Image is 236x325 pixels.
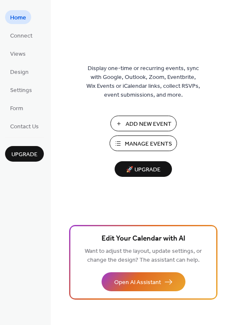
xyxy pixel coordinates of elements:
[5,101,28,115] a: Form
[10,86,32,95] span: Settings
[120,164,167,176] span: 🚀 Upgrade
[10,68,29,77] span: Design
[115,161,172,177] button: 🚀 Upgrade
[85,246,202,266] span: Want to adjust the layout, update settings, or change the design? The assistant can help.
[5,46,31,60] a: Views
[5,10,31,24] a: Home
[5,119,44,133] a: Contact Us
[125,140,172,149] span: Manage Events
[10,14,26,22] span: Home
[110,135,177,151] button: Manage Events
[102,233,185,245] span: Edit Your Calendar with AI
[114,278,161,287] span: Open AI Assistant
[5,146,44,162] button: Upgrade
[11,150,38,159] span: Upgrade
[5,83,37,97] a: Settings
[10,32,32,41] span: Connect
[102,272,185,291] button: Open AI Assistant
[86,64,200,100] span: Display one-time or recurring events, sync with Google, Outlook, Zoom, Eventbrite, Wix Events or ...
[126,120,172,129] span: Add New Event
[5,65,34,79] a: Design
[5,28,38,42] a: Connect
[10,122,39,131] span: Contact Us
[110,116,177,131] button: Add New Event
[10,104,23,113] span: Form
[10,50,26,59] span: Views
